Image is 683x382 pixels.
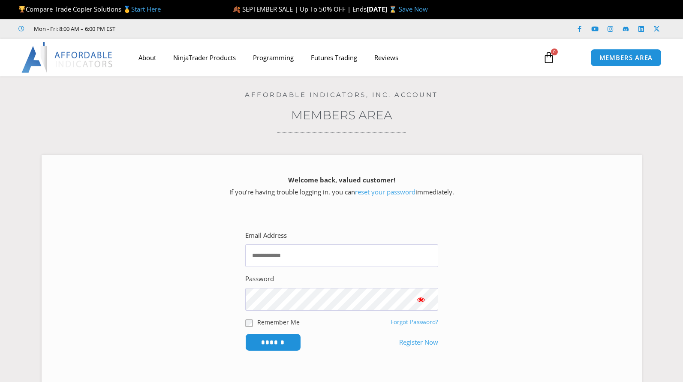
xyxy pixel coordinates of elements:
[244,48,302,67] a: Programming
[551,49,558,55] span: 0
[367,5,399,13] strong: [DATE] ⌛
[288,176,395,184] strong: Welcome back, valued customer!
[130,48,165,67] a: About
[590,49,662,67] a: MEMBERS AREA
[391,318,438,326] a: Forgot Password?
[165,48,244,67] a: NinjaTrader Products
[355,188,415,196] a: reset your password
[302,48,366,67] a: Futures Trading
[57,174,627,198] p: If you’re having trouble logging in, you can immediately.
[131,5,161,13] a: Start Here
[599,55,653,61] span: MEMBERS AREA
[19,6,25,12] img: 🏆
[130,48,533,67] nav: Menu
[18,5,161,13] span: Compare Trade Copier Solutions 🥇
[257,318,300,327] label: Remember Me
[291,108,392,122] a: Members Area
[32,24,115,34] span: Mon - Fri: 8:00 AM – 6:00 PM EST
[245,91,438,99] a: Affordable Indicators, Inc. Account
[127,24,256,33] iframe: Customer reviews powered by Trustpilot
[232,5,367,13] span: 🍂 SEPTEMBER SALE | Up To 50% OFF | Ends
[399,337,438,349] a: Register Now
[404,288,438,311] button: Show password
[245,273,274,285] label: Password
[366,48,407,67] a: Reviews
[245,230,287,242] label: Email Address
[399,5,428,13] a: Save Now
[21,42,114,73] img: LogoAI | Affordable Indicators – NinjaTrader
[530,45,568,70] a: 0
